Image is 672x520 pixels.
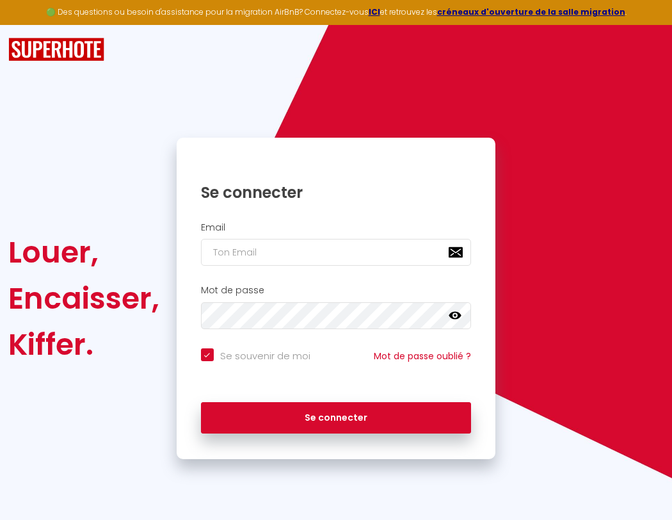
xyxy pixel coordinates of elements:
[437,6,625,17] a: créneaux d'ouverture de la salle migration
[8,321,159,368] div: Kiffer.
[8,275,159,321] div: Encaisser,
[201,183,472,202] h1: Se connecter
[201,402,472,434] button: Se connecter
[201,222,472,233] h2: Email
[8,38,104,61] img: SuperHote logo
[201,239,472,266] input: Ton Email
[374,350,471,362] a: Mot de passe oublié ?
[201,285,472,296] h2: Mot de passe
[8,229,159,275] div: Louer,
[369,6,380,17] a: ICI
